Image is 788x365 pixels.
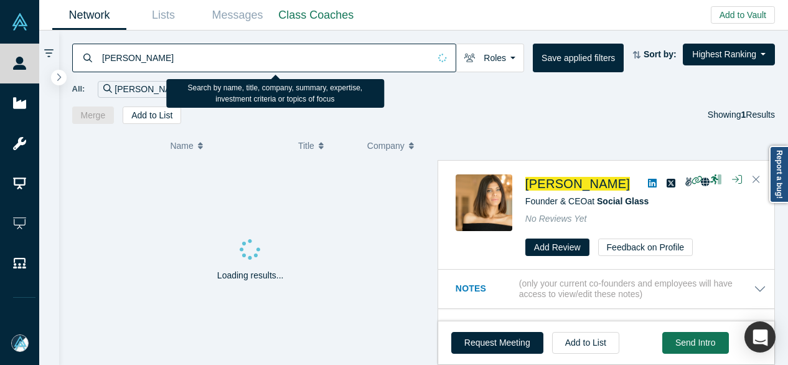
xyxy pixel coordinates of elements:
input: Search by name, title, company, summary, expertise, investment criteria or topics of focus [101,43,429,72]
button: Remove Filter [186,82,195,97]
button: Add to Vault [711,6,775,24]
strong: Sort by: [644,49,677,59]
span: Name [170,133,193,159]
strong: 1 [741,110,746,120]
div: Showing [708,107,775,124]
button: Add to List [552,332,619,354]
span: Founder & CEO at [525,196,649,206]
div: [PERSON_NAME] [98,81,201,98]
a: Network [52,1,126,30]
h3: Notes [456,282,517,295]
p: (only your current co-founders and employees will have access to view/edit these notes) [519,278,754,300]
span: Results [741,110,775,120]
span: Title [298,133,314,159]
button: Add to List [123,107,181,124]
img: Alchemist Vault Logo [11,13,29,31]
span: All: [72,83,85,95]
button: Add Review [525,239,589,256]
button: Request Meeting [451,332,543,354]
button: Close [747,170,766,190]
a: [PERSON_NAME] [525,177,630,191]
span: No Reviews Yet [525,214,587,224]
a: Lists [126,1,200,30]
p: Loading results... [217,269,284,282]
button: Title [298,133,354,159]
button: Notes (only your current co-founders and employees will have access to view/edit these notes) [456,278,766,300]
span: Company [367,133,405,159]
a: Messages [200,1,274,30]
a: Report a bug! [769,146,788,203]
img: Mia Scott's Account [11,334,29,352]
button: Send Intro [662,332,729,354]
button: Roles [456,44,524,72]
button: Name [170,133,285,159]
button: Merge [72,107,115,124]
img: Paola Santana's Profile Image [456,174,512,231]
a: Social Glass [597,196,649,206]
button: Save applied filters [533,44,624,72]
a: Class Coaches [274,1,358,30]
button: Company [367,133,423,159]
button: Highest Ranking [683,44,775,65]
button: Feedback on Profile [598,239,693,256]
